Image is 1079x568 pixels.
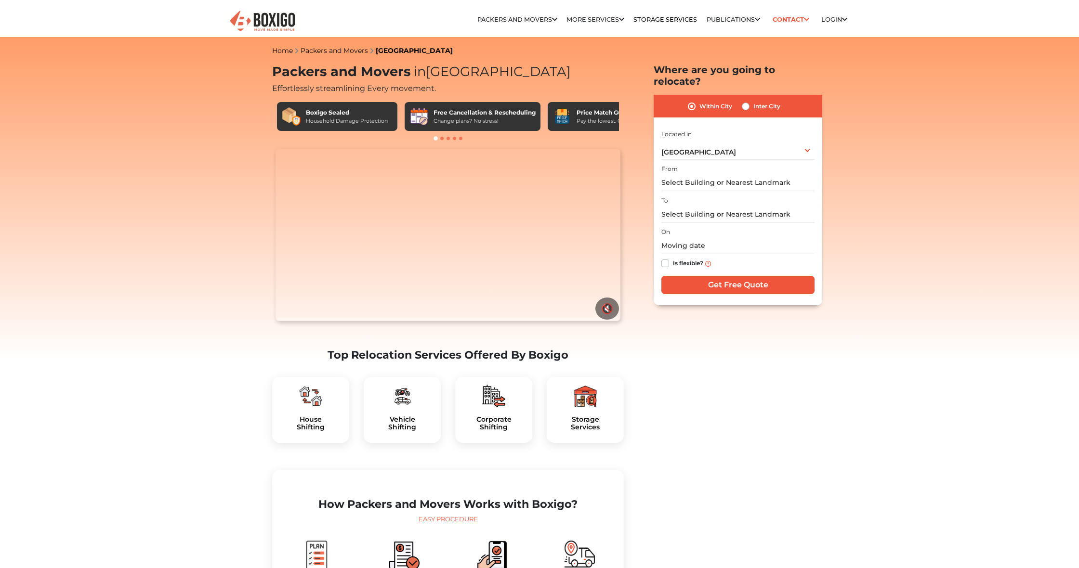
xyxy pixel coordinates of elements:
a: Login [821,16,847,23]
h5: Storage Services [554,415,616,432]
span: [GEOGRAPHIC_DATA] [410,64,571,79]
img: boxigo_packers_and_movers_plan [299,385,322,408]
div: Change plans? No stress! [434,117,536,125]
a: Packers and Movers [477,16,557,23]
a: Publications [707,16,760,23]
input: Moving date [661,237,815,254]
a: Packers and Movers [301,46,368,55]
div: Boxigo Sealed [306,108,388,117]
img: Price Match Guarantee [553,107,572,126]
h1: Packers and Movers [272,64,624,80]
a: More services [566,16,624,23]
h2: Top Relocation Services Offered By Boxigo [272,349,624,361]
a: [GEOGRAPHIC_DATA] [376,46,453,55]
label: Located in [661,130,692,139]
img: boxigo_packers_and_movers_plan [391,385,414,408]
img: boxigo_packers_and_movers_plan [574,385,597,408]
div: Easy Procedure [280,515,616,524]
input: Select Building or Nearest Landmark [661,174,815,191]
span: Effortlessly streamlining Every movement. [272,84,436,93]
label: On [661,228,670,236]
img: Free Cancellation & Rescheduling [409,107,429,126]
label: To [661,196,668,205]
label: Within City [699,101,732,112]
h2: Where are you going to relocate? [654,64,822,87]
input: Select Building or Nearest Landmark [661,206,815,223]
input: Get Free Quote [661,276,815,294]
img: boxigo_packers_and_movers_plan [482,385,505,408]
img: info [705,261,711,267]
video: Your browser does not support the video tag. [276,149,620,321]
a: StorageServices [554,415,616,432]
a: Contact [769,12,812,27]
span: in [414,64,426,79]
a: Home [272,46,293,55]
a: VehicleShifting [371,415,433,432]
a: HouseShifting [280,415,342,432]
img: Boxigo [229,10,296,33]
label: From [661,165,678,173]
label: Is flexible? [673,258,703,268]
h5: Vehicle Shifting [371,415,433,432]
a: CorporateShifting [463,415,525,432]
div: Free Cancellation & Rescheduling [434,108,536,117]
button: 🔇 [595,297,619,320]
span: [GEOGRAPHIC_DATA] [661,148,736,156]
label: Inter City [753,101,780,112]
h5: Corporate Shifting [463,415,525,432]
h5: House Shifting [280,415,342,432]
div: Pay the lowest. Guaranteed! [577,117,650,125]
img: Boxigo Sealed [282,107,301,126]
a: Storage Services [633,16,697,23]
img: boxigo_packers_and_movers_move [565,541,595,567]
div: Household Damage Protection [306,117,388,125]
div: Price Match Guarantee [577,108,650,117]
h2: How Packers and Movers Works with Boxigo? [280,498,616,511]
